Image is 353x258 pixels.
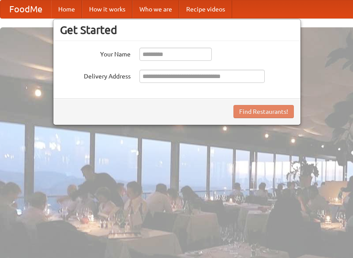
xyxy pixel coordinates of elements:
a: Home [51,0,82,18]
button: Find Restaurants! [233,105,294,118]
a: How it works [82,0,132,18]
a: Who we are [132,0,179,18]
a: Recipe videos [179,0,232,18]
label: Delivery Address [60,70,131,81]
a: FoodMe [0,0,51,18]
label: Your Name [60,48,131,59]
h3: Get Started [60,23,294,37]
